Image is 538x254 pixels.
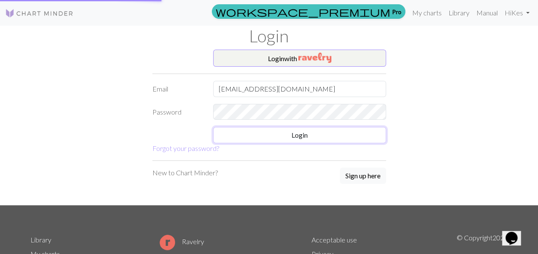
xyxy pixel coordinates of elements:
[409,4,445,21] a: My charts
[340,168,386,185] a: Sign up here
[501,4,533,21] a: HiKes
[30,236,51,244] a: Library
[340,168,386,184] button: Sign up here
[445,4,473,21] a: Library
[213,50,386,67] button: Loginwith
[212,4,405,19] a: Pro
[5,8,74,18] img: Logo
[160,237,204,245] a: Ravelry
[213,127,386,143] button: Login
[298,53,331,63] img: Ravelry
[152,168,218,178] p: New to Chart Minder?
[147,81,208,97] label: Email
[147,104,208,120] label: Password
[25,26,513,46] h1: Login
[473,4,501,21] a: Manual
[502,220,529,245] iframe: chat widget
[312,236,357,244] a: Acceptable use
[160,235,175,250] img: Ravelry logo
[152,144,219,152] a: Forgot your password?
[216,6,390,18] span: workspace_premium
